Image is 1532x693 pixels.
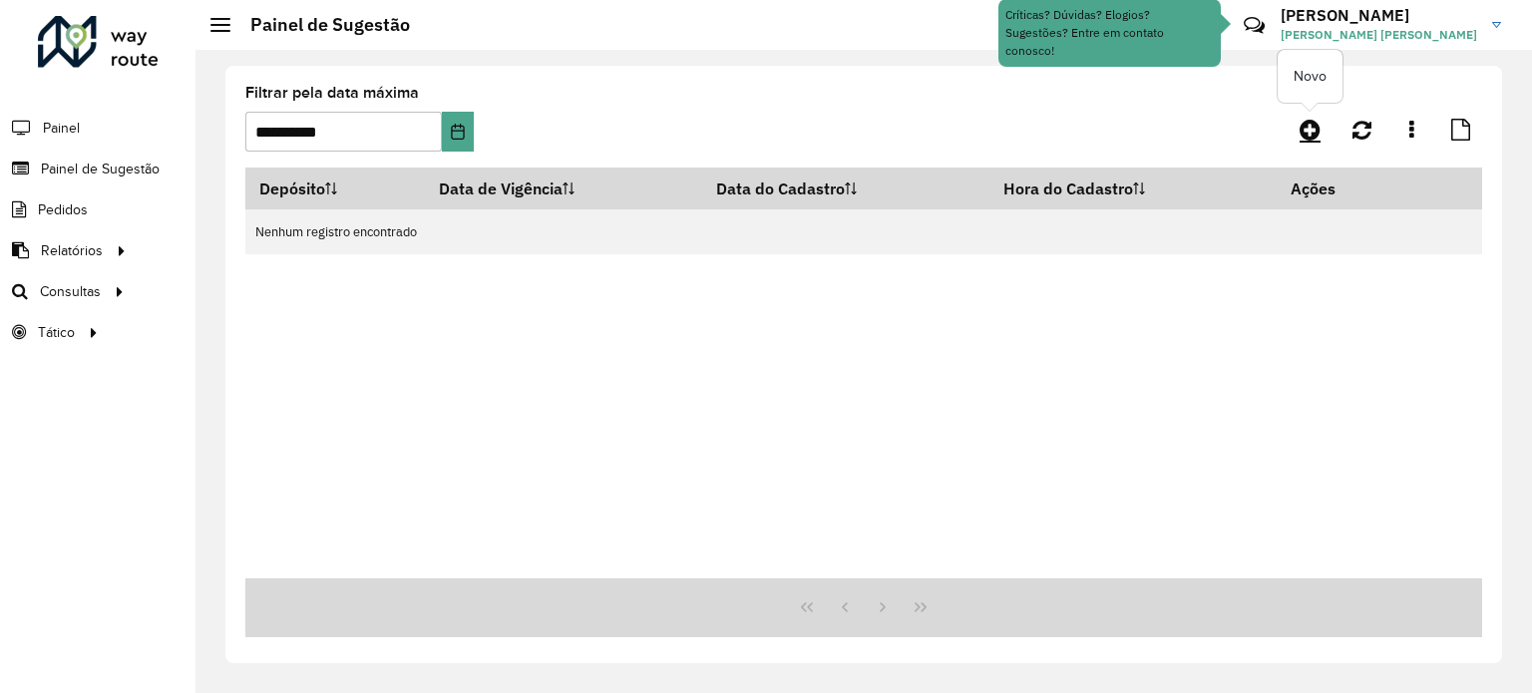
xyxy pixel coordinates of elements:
[1281,6,1477,25] h3: [PERSON_NAME]
[442,112,474,152] button: Choose Date
[245,81,419,105] label: Filtrar pela data máxima
[41,240,103,261] span: Relatórios
[425,168,703,209] th: Data de Vigência
[40,281,101,302] span: Consultas
[989,168,1278,209] th: Hora do Cadastro
[245,209,1482,254] td: Nenhum registro encontrado
[43,118,80,139] span: Painel
[38,322,75,343] span: Tático
[703,168,989,209] th: Data do Cadastro
[230,14,410,36] h2: Painel de Sugestão
[1278,168,1397,209] th: Ações
[1278,50,1342,103] div: Novo
[38,199,88,220] span: Pedidos
[1233,4,1276,47] a: Contato Rápido
[245,168,425,209] th: Depósito
[41,159,160,179] span: Painel de Sugestão
[1281,26,1477,44] span: [PERSON_NAME] [PERSON_NAME]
